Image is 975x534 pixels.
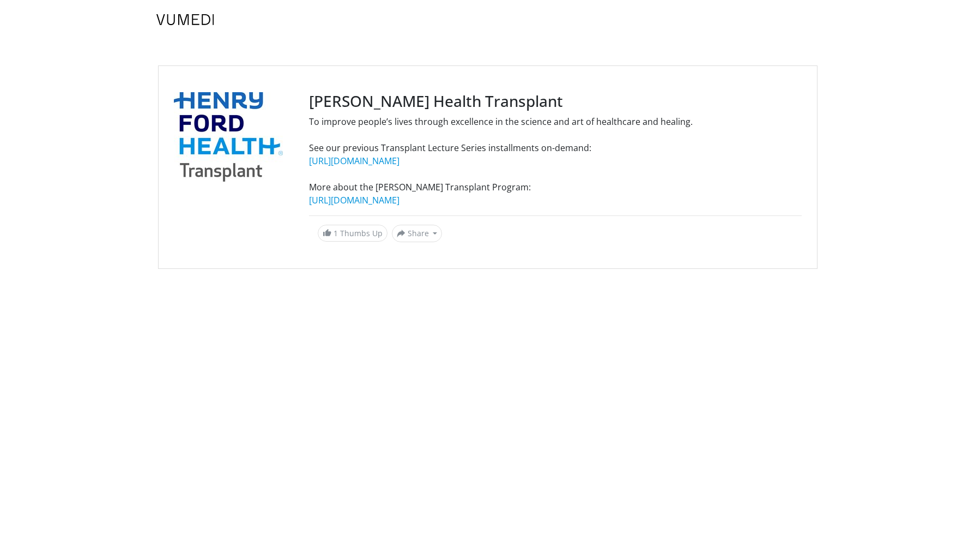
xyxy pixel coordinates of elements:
[309,155,399,167] a: [URL][DOMAIN_NAME]
[309,115,802,207] div: To improve people’s lives through excellence in the science and art of healthcare and healing. Se...
[318,225,387,242] a: 1 Thumbs Up
[392,225,443,242] button: Share
[156,14,214,25] img: VuMedi Logo
[309,92,802,111] h3: [PERSON_NAME] Health Transplant
[334,228,338,238] span: 1
[309,194,399,206] a: [URL][DOMAIN_NAME]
